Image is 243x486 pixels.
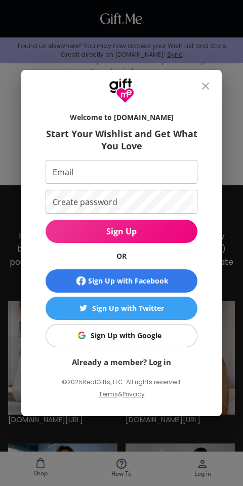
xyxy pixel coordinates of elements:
a: Privacy [123,390,145,398]
button: Sign Up with TwitterSign Up with Twitter [46,297,197,320]
button: Sign Up with Facebook [46,269,197,293]
p: & [118,389,123,408]
a: Already a member? Log in [72,357,171,367]
div: Sign Up with Twitter [92,303,164,314]
h6: Welcome to [DOMAIN_NAME] [46,112,197,123]
a: Terms [99,390,118,398]
span: Sign Up [46,226,197,237]
button: Sign Up [46,220,197,243]
div: Sign Up with Google [91,330,161,341]
p: © 2025 RealGifts, LLC. All rights reserved. [46,376,197,389]
img: Sign Up with Google [78,332,86,339]
h6: Start Your Wishlist and Get What You Love [46,128,197,152]
button: close [193,74,218,98]
div: Sign Up with Facebook [88,275,169,287]
img: Sign Up with Twitter [79,304,87,312]
img: GiftMe Logo [109,78,134,103]
h6: OR [46,251,197,261]
button: Sign Up with GoogleSign Up with Google [46,324,197,347]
